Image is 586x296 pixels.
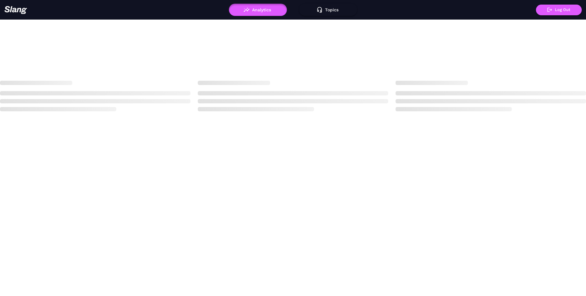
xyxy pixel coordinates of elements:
[229,4,287,16] button: Analytics
[229,7,287,12] a: Analytics
[536,5,582,15] button: Log Out
[299,4,357,16] button: Topics
[4,6,27,14] img: 623511267c55cb56e2f2a487_logo2.png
